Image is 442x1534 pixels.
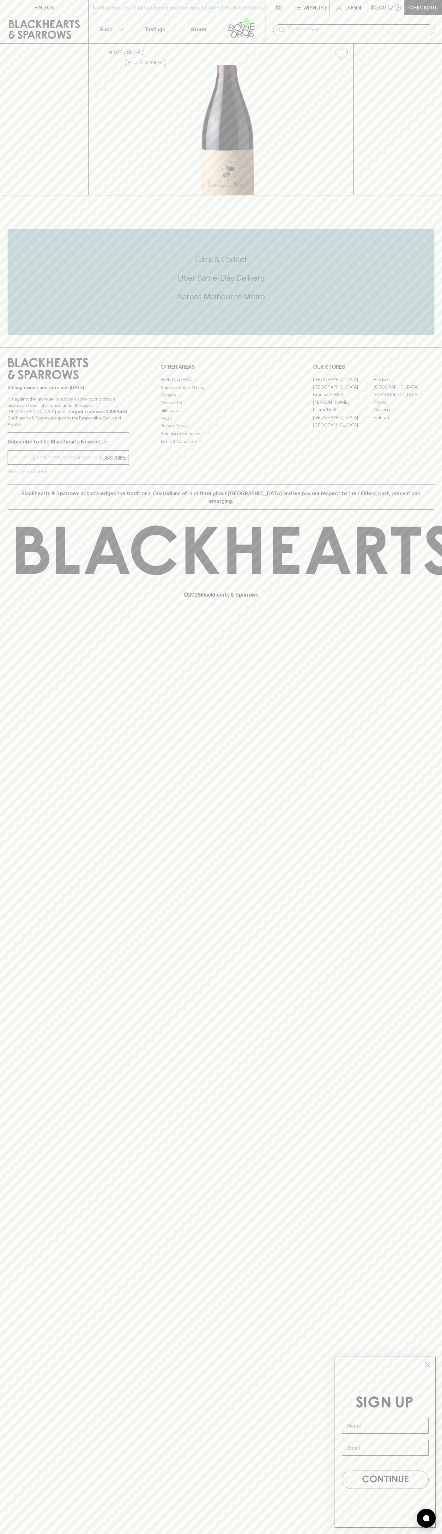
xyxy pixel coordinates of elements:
button: Shop [89,15,133,43]
button: CONTINUE [342,1471,429,1489]
input: Try "Pinot noir" [288,25,429,35]
a: HOME [108,50,122,55]
a: Fitzroy North [313,406,374,413]
img: 37992.png [103,65,353,195]
a: Terms & Conditions [160,438,282,445]
input: Name [342,1418,429,1434]
a: [PERSON_NAME] [313,398,374,406]
p: Wishlist [303,4,327,11]
strong: Liquor License #32064953 [69,409,127,414]
a: Geelong [374,406,434,413]
a: [GEOGRAPHIC_DATA] [374,383,434,391]
a: Careers [160,391,282,399]
p: Blackhearts & Sparrows acknowledges the traditional Custodians of land throughout [GEOGRAPHIC_DAT... [12,490,430,505]
p: Login [345,4,361,11]
a: Shipping Information [160,430,282,437]
div: Call to action block [8,229,434,335]
a: Privacy Policy [160,422,282,430]
div: FLYOUT Form [328,1350,442,1534]
button: Close dialog [422,1359,433,1370]
p: Shop [100,26,112,33]
a: [GEOGRAPHIC_DATA] [374,391,434,398]
button: Add to wishlist [333,46,350,62]
p: OTHER AREAS [160,363,282,371]
p: 0 [397,6,399,9]
a: Bottle Drop FAQ's [160,376,282,383]
a: [GEOGRAPHIC_DATA] [313,421,374,429]
p: It is against the law to sell or supply alcohol to, or to obtain alcohol on behalf of a person un... [8,396,129,427]
p: Stores [191,26,207,33]
a: FAQ's [160,414,282,422]
p: We will never spam you [8,468,129,474]
h5: Across Melbourne Metro [8,291,434,302]
a: Tastings [133,15,177,43]
a: Prahran [374,413,434,421]
a: SHOP [127,50,141,55]
p: FIND US [34,4,54,11]
button: Add to wishlist [125,59,166,66]
a: Gift Cards [160,407,282,414]
input: e.g. jane@blackheartsandsparrows.com.au [13,453,97,463]
span: SIGN UP [355,1396,413,1411]
a: [GEOGRAPHIC_DATA] [313,376,374,383]
p: $0.00 [371,4,386,11]
input: Email [342,1440,429,1456]
a: Stores [177,15,221,43]
p: Tastings [145,26,165,33]
button: SUBSCRIBE [97,451,129,464]
p: Checkout [409,4,438,11]
p: Subscribe to The Blackhearts Newsletter [8,438,129,445]
a: Fitzroy [374,398,434,406]
a: Braddon [374,376,434,383]
a: Business & Bulk Gifting [160,383,282,391]
a: [GEOGRAPHIC_DATA] [313,413,374,421]
a: Contact Us [160,399,282,407]
p: OUR STORES [313,363,434,371]
a: Brunswick West [313,391,374,398]
h5: Uber Same-Day Delivery [8,273,434,283]
h5: Click & Collect [8,254,434,265]
p: SUBSCRIBE [100,454,126,461]
img: bubble-icon [423,1515,429,1521]
a: [GEOGRAPHIC_DATA] [313,383,374,391]
p: Sibling owned and run since [DATE] [8,384,129,391]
